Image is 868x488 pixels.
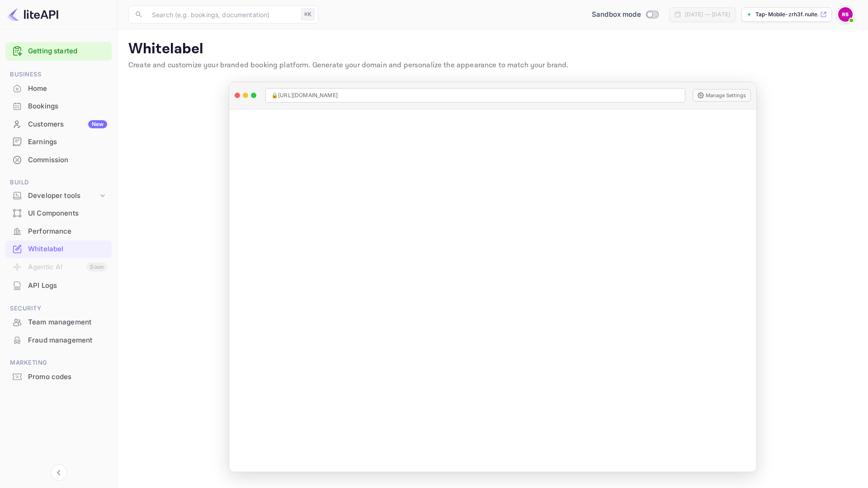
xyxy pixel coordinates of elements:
span: Marketing [5,358,112,368]
div: Promo codes [28,372,107,382]
div: ⌘K [301,9,315,20]
div: Commission [5,151,112,169]
a: Fraud management [5,332,112,348]
div: Fraud management [28,335,107,346]
div: Customers [28,119,107,130]
div: Earnings [5,133,112,151]
div: [DATE] — [DATE] [685,10,730,19]
a: Bookings [5,98,112,114]
a: Team management [5,314,112,330]
span: Business [5,70,112,80]
div: Whitelabel [5,240,112,258]
span: Build [5,178,112,188]
span: 🔒 [URL][DOMAIN_NAME] [271,91,338,99]
span: Sandbox mode [592,9,641,20]
div: Developer tools [5,188,112,204]
div: Home [28,84,107,94]
div: Home [5,80,112,98]
a: Commission [5,151,112,168]
img: Raul Sosa [838,7,853,22]
div: Getting started [5,42,112,61]
div: New [88,120,107,128]
p: Tap-Mobile-zrh3f.nuite... [755,10,818,19]
a: Getting started [28,46,107,56]
a: UI Components [5,205,112,221]
div: API Logs [5,277,112,295]
a: Promo codes [5,368,112,385]
a: Whitelabel [5,240,112,257]
div: Developer tools [28,191,98,201]
div: Earnings [28,137,107,147]
img: LiteAPI logo [7,7,58,22]
div: Whitelabel [28,244,107,254]
div: Performance [28,226,107,237]
p: Whitelabel [128,40,857,58]
div: Switch to Production mode [588,9,662,20]
div: Bookings [28,101,107,112]
a: CustomersNew [5,116,112,132]
div: Team management [28,317,107,328]
div: Fraud management [5,332,112,349]
button: Manage Settings [693,89,751,102]
span: Security [5,304,112,314]
div: Performance [5,223,112,240]
p: Create and customize your branded booking platform. Generate your domain and personalize the appe... [128,60,857,71]
div: API Logs [28,281,107,291]
a: Performance [5,223,112,239]
input: Search (e.g. bookings, documentation) [146,5,297,23]
a: Home [5,80,112,97]
button: Collapse navigation [51,465,67,481]
div: Promo codes [5,368,112,386]
a: API Logs [5,277,112,294]
div: Commission [28,155,107,165]
div: UI Components [5,205,112,222]
a: Earnings [5,133,112,150]
div: UI Components [28,208,107,219]
div: Bookings [5,98,112,115]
